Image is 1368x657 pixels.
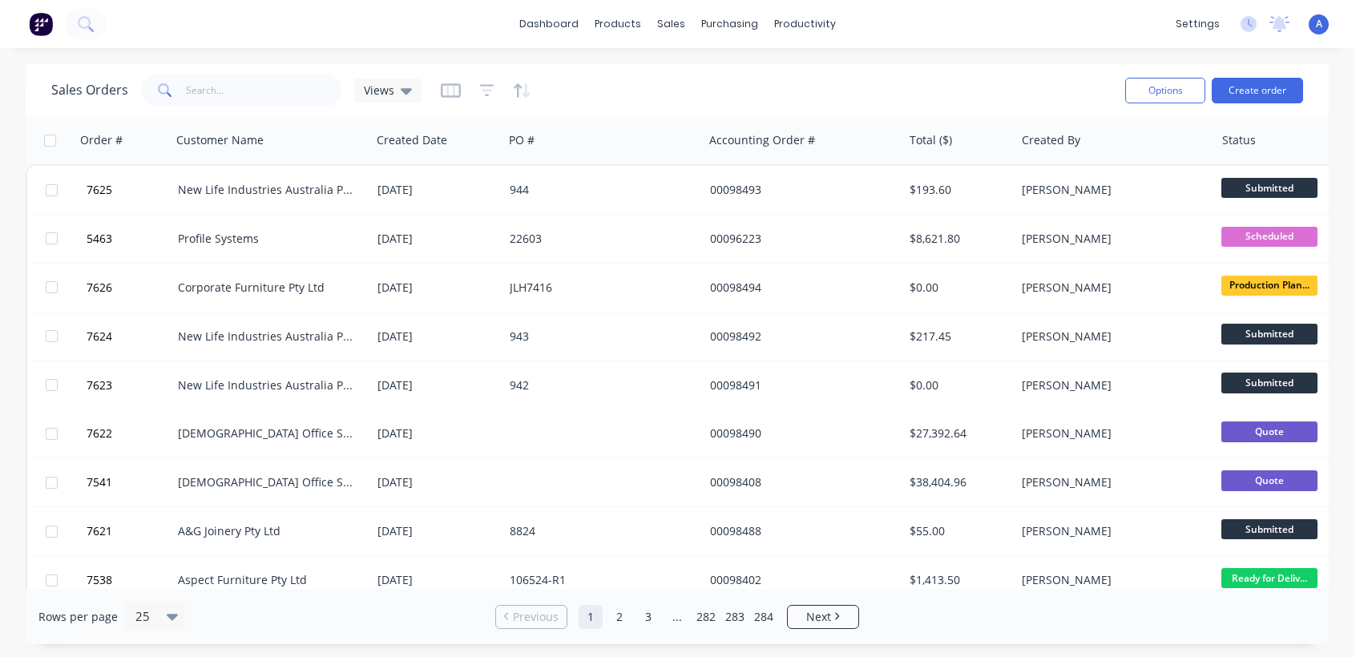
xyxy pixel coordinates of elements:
[1221,421,1318,441] span: Quote
[377,425,497,441] div: [DATE]
[82,409,178,457] button: 7622
[709,132,815,148] div: Accounting Order #
[510,231,688,247] div: 22603
[82,361,178,409] button: 7623
[87,231,112,247] span: 5463
[178,425,356,441] div: [DEMOGRAPHIC_DATA] Office Systems
[176,132,264,148] div: Customer Name
[1022,182,1200,198] div: [PERSON_NAME]
[1221,178,1318,198] span: Submitted
[710,474,888,490] div: 00098408
[665,605,689,629] a: Jump forward
[377,328,497,345] div: [DATE]
[1221,519,1318,539] span: Submitted
[649,12,693,36] div: sales
[694,605,718,629] a: Page 282
[710,377,888,393] div: 00098491
[806,609,831,625] span: Next
[178,328,356,345] div: New Life Industries Australia Pty Ltd
[377,572,497,588] div: [DATE]
[510,523,688,539] div: 8824
[87,523,112,539] span: 7621
[82,215,178,263] button: 5463
[1022,231,1200,247] div: [PERSON_NAME]
[723,605,747,629] a: Page 283
[178,377,356,393] div: New Life Industries Australia Pty Ltd
[82,264,178,312] button: 7626
[82,312,178,361] button: 7624
[510,182,688,198] div: 944
[1168,12,1228,36] div: settings
[1022,523,1200,539] div: [PERSON_NAME]
[1022,132,1080,148] div: Created By
[377,132,447,148] div: Created Date
[1221,227,1318,247] span: Scheduled
[1221,373,1318,393] span: Submitted
[1221,324,1318,344] span: Submitted
[693,12,766,36] div: purchasing
[910,182,1003,198] div: $193.60
[1022,572,1200,588] div: [PERSON_NAME]
[87,377,112,393] span: 7623
[710,572,888,588] div: 00098402
[1221,276,1318,296] span: Production Plan...
[29,12,53,36] img: Factory
[82,166,178,214] button: 7625
[511,12,587,36] a: dashboard
[910,377,1003,393] div: $0.00
[178,182,356,198] div: New Life Industries Australia Pty Ltd
[377,231,497,247] div: [DATE]
[51,83,128,98] h1: Sales Orders
[1221,470,1318,490] span: Quote
[489,605,866,629] ul: Pagination
[510,377,688,393] div: 942
[364,82,394,99] span: Views
[710,280,888,296] div: 00098494
[87,572,112,588] span: 7538
[1022,425,1200,441] div: [PERSON_NAME]
[1022,377,1200,393] div: [PERSON_NAME]
[788,609,858,625] a: Next page
[1022,328,1200,345] div: [PERSON_NAME]
[377,280,497,296] div: [DATE]
[186,75,342,107] input: Search...
[710,328,888,345] div: 00098492
[710,231,888,247] div: 00096223
[82,507,178,555] button: 7621
[377,182,497,198] div: [DATE]
[910,523,1003,539] div: $55.00
[509,132,535,148] div: PO #
[1125,78,1205,103] button: Options
[178,231,356,247] div: Profile Systems
[910,280,1003,296] div: $0.00
[1022,474,1200,490] div: [PERSON_NAME]
[910,328,1003,345] div: $217.45
[38,609,118,625] span: Rows per page
[87,280,112,296] span: 7626
[1212,78,1303,103] button: Create order
[607,605,632,629] a: Page 2
[87,328,112,345] span: 7624
[910,474,1003,490] div: $38,404.96
[910,231,1003,247] div: $8,621.80
[80,132,123,148] div: Order #
[87,474,112,490] span: 7541
[579,605,603,629] a: Page 1 is your current page
[910,132,952,148] div: Total ($)
[587,12,649,36] div: products
[910,425,1003,441] div: $27,392.64
[910,572,1003,588] div: $1,413.50
[710,182,888,198] div: 00098493
[766,12,844,36] div: productivity
[87,182,112,198] span: 7625
[178,572,356,588] div: Aspect Furniture Pty Ltd
[87,425,112,441] span: 7622
[510,572,688,588] div: 106524-R1
[82,556,178,604] button: 7538
[82,458,178,506] button: 7541
[1221,568,1318,588] span: Ready for Deliv...
[752,605,776,629] a: Page 284
[510,328,688,345] div: 943
[178,474,356,490] div: [DEMOGRAPHIC_DATA] Office Systems
[178,280,356,296] div: Corporate Furniture Pty Ltd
